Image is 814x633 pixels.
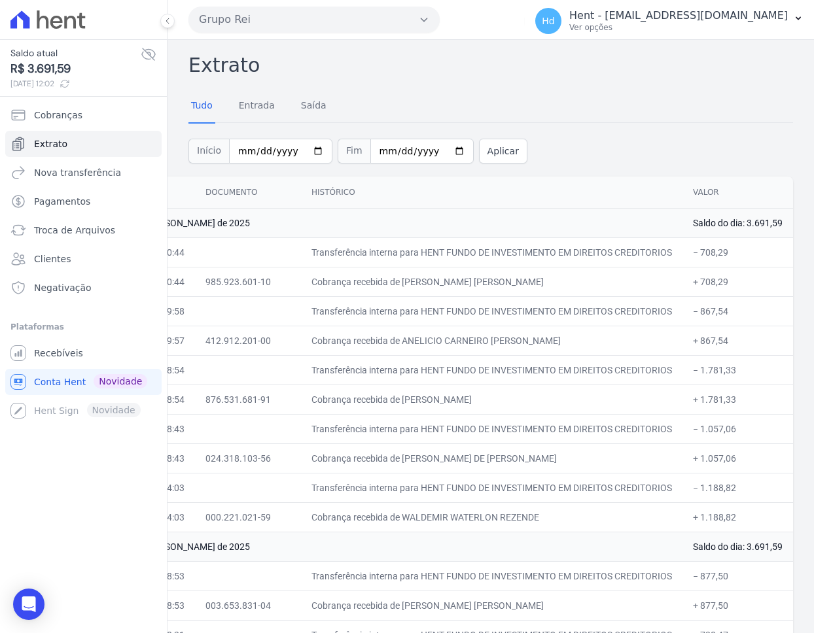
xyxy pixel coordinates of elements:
[13,589,44,620] div: Open Intercom Messenger
[236,90,277,124] a: Entrada
[682,208,793,237] td: Saldo do dia: 3.691,59
[188,139,229,163] span: Início
[682,267,793,296] td: + 708,29
[682,326,793,355] td: + 867,54
[195,267,301,296] td: 985.923.601-10
[188,50,793,80] h2: Extrato
[10,60,141,78] span: R$ 3.691,59
[195,443,301,473] td: 024.318.103-56
[34,281,92,294] span: Negativação
[301,561,682,590] td: Transferência interna para HENT FUNDO DE INVESTIMENTO EM DIREITOS CREDITORIOS
[479,139,527,163] button: Aplicar
[34,109,82,122] span: Cobranças
[5,246,162,272] a: Clientes
[301,355,682,385] td: Transferência interna para HENT FUNDO DE INVESTIMENTO EM DIREITOS CREDITORIOS
[34,347,83,360] span: Recebíveis
[34,224,115,237] span: Troca de Arquivos
[195,326,301,355] td: 412.912.201-00
[682,590,793,620] td: + 877,50
[122,532,682,561] td: 10 [PERSON_NAME] de 2025
[10,46,141,60] span: Saldo atual
[34,195,90,208] span: Pagamentos
[682,561,793,590] td: − 877,50
[301,443,682,473] td: Cobrança recebida de [PERSON_NAME] DE [PERSON_NAME]
[301,326,682,355] td: Cobrança recebida de ANELICIO CARNEIRO [PERSON_NAME]
[682,532,793,561] td: Saldo do dia: 3.691,59
[5,160,162,186] a: Nova transferência
[338,139,370,163] span: Fim
[5,275,162,301] a: Negativação
[188,7,440,33] button: Grupo Rei
[301,237,682,267] td: Transferência interna para HENT FUNDO DE INVESTIMENTO EM DIREITOS CREDITORIOS
[122,208,682,237] td: 11 [PERSON_NAME] de 2025
[34,166,121,179] span: Nova transferência
[569,22,788,33] p: Ver opções
[195,177,301,209] th: Documento
[10,78,141,90] span: [DATE] 12:02
[301,296,682,326] td: Transferência interna para HENT FUNDO DE INVESTIMENTO EM DIREITOS CREDITORIOS
[34,252,71,265] span: Clientes
[195,590,301,620] td: 003.653.831-04
[682,385,793,414] td: + 1.781,33
[195,385,301,414] td: 876.531.681-91
[301,414,682,443] td: Transferência interna para HENT FUNDO DE INVESTIMENTO EM DIREITOS CREDITORIOS
[5,188,162,214] a: Pagamentos
[525,3,814,39] button: Hd Hent - [EMAIL_ADDRESS][DOMAIN_NAME] Ver opções
[682,237,793,267] td: − 708,29
[34,375,86,388] span: Conta Hent
[682,473,793,502] td: − 1.188,82
[301,590,682,620] td: Cobrança recebida de [PERSON_NAME] [PERSON_NAME]
[10,102,156,424] nav: Sidebar
[301,177,682,209] th: Histórico
[682,443,793,473] td: + 1.057,06
[682,502,793,532] td: + 1.188,82
[188,90,215,124] a: Tudo
[301,267,682,296] td: Cobrança recebida de [PERSON_NAME] [PERSON_NAME]
[5,102,162,128] a: Cobranças
[682,296,793,326] td: − 867,54
[301,385,682,414] td: Cobrança recebida de [PERSON_NAME]
[298,90,329,124] a: Saída
[5,217,162,243] a: Troca de Arquivos
[10,319,156,335] div: Plataformas
[682,177,793,209] th: Valor
[301,502,682,532] td: Cobrança recebida de WALDEMIR WATERLON REZENDE
[5,340,162,366] a: Recebíveis
[301,473,682,502] td: Transferência interna para HENT FUNDO DE INVESTIMENTO EM DIREITOS CREDITORIOS
[94,374,147,388] span: Novidade
[569,9,788,22] p: Hent - [EMAIL_ADDRESS][DOMAIN_NAME]
[682,414,793,443] td: − 1.057,06
[195,502,301,532] td: 000.221.021-59
[5,369,162,395] a: Conta Hent Novidade
[682,355,793,385] td: − 1.781,33
[5,131,162,157] a: Extrato
[34,137,67,150] span: Extrato
[542,16,554,26] span: Hd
